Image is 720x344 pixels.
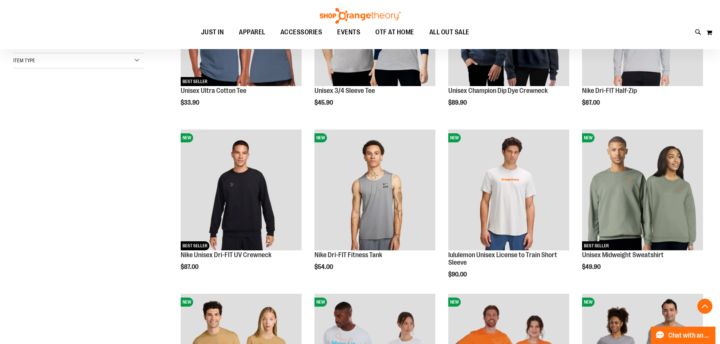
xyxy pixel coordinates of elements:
[319,8,402,24] img: Shop Orangetheory
[375,24,414,41] span: OTF AT HOME
[429,24,469,41] span: ALL OUT SALE
[314,130,435,250] img: Nike Dri-FIT Fitness Tank
[668,332,711,339] span: Chat with an Expert
[448,251,557,266] a: lululemon Unisex License to Train Short Sleeve
[314,133,327,142] span: NEW
[448,298,461,307] span: NEW
[448,271,468,278] span: $90.00
[239,24,265,41] span: APPAREL
[314,87,375,94] a: Unisex 3/4 Sleeve Tee
[280,24,322,41] span: ACCESSORIES
[181,264,200,270] span: $87.00
[314,251,382,259] a: Nike Dri-FIT Fitness Tank
[444,126,573,297] div: product
[697,299,712,314] button: Back To Top
[181,241,209,250] span: BEST SELLER
[582,241,611,250] span: BEST SELLER
[181,77,209,86] span: BEST SELLER
[181,99,200,106] span: $33.90
[314,130,435,251] a: Nike Dri-FIT Fitness TankNEW
[582,264,602,270] span: $49.90
[181,298,193,307] span: NEW
[582,251,664,259] a: Unisex Midweight Sweatshirt
[311,126,439,290] div: product
[314,298,327,307] span: NEW
[582,130,703,250] img: Unisex Midweight Sweatshirt
[448,130,569,251] a: lululemon Unisex License to Train Short SleeveNEW
[181,130,302,250] img: Nike Unisex Dri-FIT UV Crewneck
[177,126,305,290] div: product
[582,87,637,94] a: Nike Dri-FIT Half-Zip
[651,327,716,344] button: Chat with an Expert
[448,87,548,94] a: Unisex Champion Dip Dye Crewneck
[181,130,302,251] a: Nike Unisex Dri-FIT UV CrewneckNEWBEST SELLER
[582,99,601,106] span: $87.00
[448,133,461,142] span: NEW
[582,130,703,251] a: Unisex Midweight SweatshirtNEWBEST SELLER
[13,57,35,63] span: Item Type
[181,133,193,142] span: NEW
[337,24,360,41] span: EVENTS
[448,130,569,250] img: lululemon Unisex License to Train Short Sleeve
[314,99,334,106] span: $45.90
[181,87,246,94] a: Unisex Ultra Cotton Tee
[578,126,707,290] div: product
[582,133,595,142] span: NEW
[448,99,468,106] span: $89.90
[201,24,224,41] span: JUST IN
[314,264,334,270] span: $54.00
[582,298,595,307] span: NEW
[181,251,271,259] a: Nike Unisex Dri-FIT UV Crewneck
